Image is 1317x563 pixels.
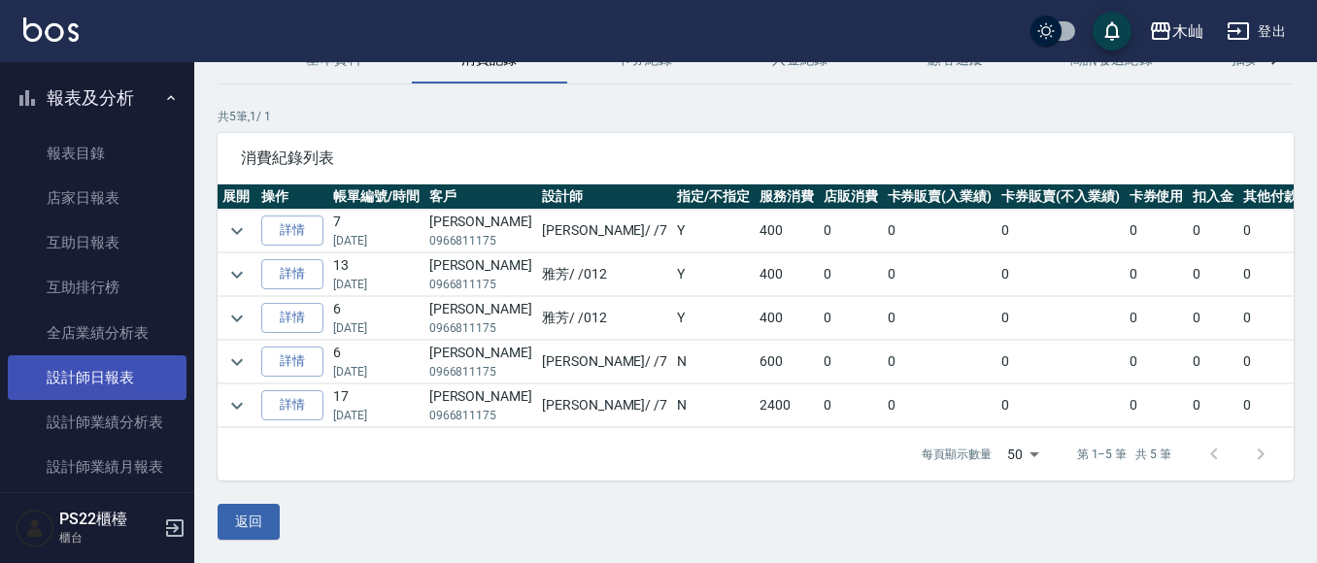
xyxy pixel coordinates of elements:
td: Y [672,297,755,340]
a: 全店業績分析表 [8,311,186,355]
a: 報表目錄 [8,131,186,176]
a: 詳情 [261,347,323,377]
p: 每頁顯示數量 [922,446,992,463]
h5: PS22櫃檯 [59,510,158,529]
td: 雅芳 / /012 [537,253,672,296]
td: 0 [1125,297,1189,340]
a: 詳情 [261,259,323,289]
td: 0 [883,210,997,252]
td: 17 [328,384,424,427]
th: 服務消費 [755,184,819,210]
th: 卡券販賣(入業績) [883,184,997,210]
button: 登出 [1219,14,1294,50]
td: 400 [755,253,819,296]
td: 0 [883,253,997,296]
th: 設計師 [537,184,672,210]
td: 400 [755,210,819,252]
button: 返回 [218,504,280,540]
td: 雅芳 / /012 [537,297,672,340]
td: 0 [996,341,1125,383]
td: [PERSON_NAME] [424,253,537,296]
td: [PERSON_NAME] [424,341,537,383]
td: 0 [819,253,883,296]
a: 詳情 [261,390,323,420]
p: [DATE] [333,319,420,337]
th: 展開 [218,184,256,210]
a: 設計師排行榜 [8,490,186,535]
td: 0 [1188,341,1238,383]
th: 店販消費 [819,184,883,210]
td: 0 [883,384,997,427]
button: expand row [222,260,252,289]
td: 6 [328,341,424,383]
th: 客戶 [424,184,537,210]
span: 消費紀錄列表 [241,149,1270,168]
td: 0 [1125,384,1189,427]
td: 0 [1188,384,1238,427]
td: N [672,341,755,383]
td: 0 [819,341,883,383]
td: 400 [755,297,819,340]
td: Y [672,253,755,296]
p: 0966811175 [429,407,532,424]
a: 詳情 [261,215,323,246]
p: 0966811175 [429,319,532,337]
td: 0 [1188,253,1238,296]
button: 木屾 [1141,12,1211,51]
td: Y [672,210,755,252]
td: [PERSON_NAME] [424,384,537,427]
p: 第 1–5 筆 共 5 筆 [1077,446,1171,463]
td: 0 [819,297,883,340]
td: 13 [328,253,424,296]
p: 0966811175 [429,232,532,249]
p: 0966811175 [429,276,532,293]
button: expand row [222,216,252,246]
td: 0 [819,384,883,427]
p: 櫃台 [59,529,158,546]
td: [PERSON_NAME] / /7 [537,384,672,427]
p: [DATE] [333,407,420,424]
td: N [672,384,755,427]
td: 0 [996,253,1125,296]
td: [PERSON_NAME] / /7 [537,341,672,383]
td: 0 [996,210,1125,252]
a: 設計師日報表 [8,355,186,400]
th: 操作 [256,184,328,210]
td: 6 [328,297,424,340]
p: [DATE] [333,232,420,249]
button: expand row [222,391,252,420]
div: 木屾 [1172,19,1203,44]
td: 0 [1125,210,1189,252]
td: [PERSON_NAME] [424,210,537,252]
a: 店家日報表 [8,176,186,220]
div: 50 [999,428,1046,480]
th: 指定/不指定 [672,184,755,210]
p: 0966811175 [429,363,532,381]
button: save [1093,12,1131,50]
td: 7 [328,210,424,252]
th: 卡券販賣(不入業績) [996,184,1125,210]
img: Person [16,509,54,547]
a: 詳情 [261,303,323,333]
td: 0 [883,341,997,383]
a: 設計師業績月報表 [8,445,186,489]
p: [DATE] [333,363,420,381]
td: 0 [1188,297,1238,340]
a: 互助日報表 [8,220,186,265]
button: expand row [222,304,252,333]
td: 0 [1125,341,1189,383]
button: expand row [222,348,252,377]
p: [DATE] [333,276,420,293]
img: Logo [23,17,79,42]
p: 共 5 筆, 1 / 1 [218,108,1294,125]
td: 0 [819,210,883,252]
a: 互助排行榜 [8,265,186,310]
td: 2400 [755,384,819,427]
td: 600 [755,341,819,383]
td: 0 [1125,253,1189,296]
th: 帳單編號/時間 [328,184,424,210]
td: 0 [996,297,1125,340]
th: 扣入金 [1188,184,1238,210]
td: [PERSON_NAME] [424,297,537,340]
td: [PERSON_NAME] / /7 [537,210,672,252]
